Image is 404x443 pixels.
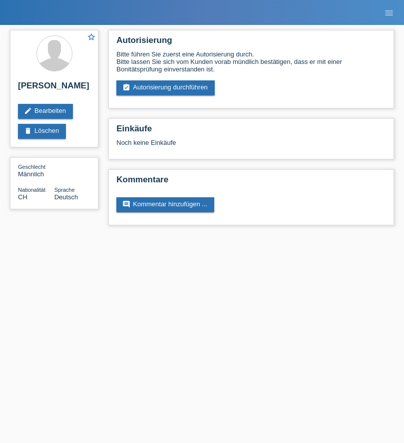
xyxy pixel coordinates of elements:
a: commentKommentar hinzufügen ... [116,197,214,212]
span: Schweiz [18,193,27,201]
a: deleteLöschen [18,124,66,139]
div: Noch keine Einkäufe [116,139,386,154]
h2: Kommentare [116,175,386,190]
h2: [PERSON_NAME] [18,81,90,96]
i: assignment_turned_in [122,83,130,91]
h2: Einkäufe [116,124,386,139]
span: Sprache [54,187,75,193]
span: Deutsch [54,193,78,201]
a: editBearbeiten [18,104,73,119]
span: Geschlecht [18,164,45,170]
div: Bitte führen Sie zuerst eine Autorisierung durch. Bitte lassen Sie sich vom Kunden vorab mündlich... [116,50,386,73]
i: comment [122,200,130,208]
i: star_border [87,32,96,41]
a: star_border [87,32,96,43]
i: delete [24,127,32,135]
div: Männlich [18,163,54,178]
i: edit [24,107,32,115]
span: Nationalität [18,187,45,193]
i: menu [384,8,394,18]
a: assignment_turned_inAutorisierung durchführen [116,80,215,95]
h2: Autorisierung [116,35,386,50]
a: menu [379,9,399,15]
